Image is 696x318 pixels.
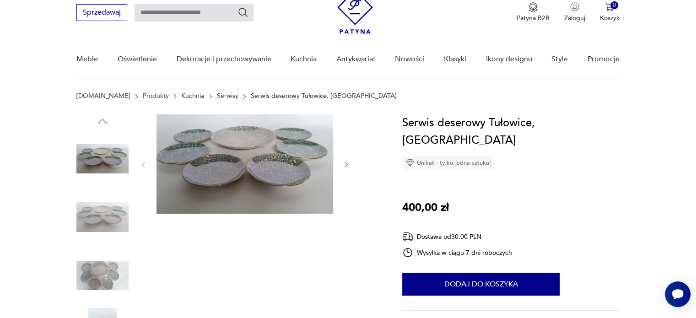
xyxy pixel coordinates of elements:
a: Ikona medaluPatyna B2B [517,2,550,22]
a: Kuchnia [181,92,204,100]
a: Oświetlenie [118,42,157,77]
img: Zdjęcie produktu Serwis deserowy Tułowice, PRL [76,133,129,185]
img: Ikona diamentu [406,159,414,167]
p: Serwis deserowy Tułowice, [GEOGRAPHIC_DATA] [251,92,397,100]
iframe: Smartsupp widget button [665,281,691,307]
a: Produkty [143,92,169,100]
img: Zdjęcie produktu Serwis deserowy Tułowice, PRL [76,191,129,243]
a: Style [551,42,568,77]
button: Sprzedawaj [76,4,127,21]
p: 400,00 zł [402,199,449,216]
img: Ikona dostawy [402,231,413,243]
div: 0 [610,1,618,9]
a: Antykwariat [336,42,376,77]
div: Wysyłka w ciągu 7 dni roboczych [402,247,512,258]
div: Dostawa od 30,00 PLN [402,231,512,243]
img: Ikonka użytkownika [570,2,579,11]
a: Kuchnia [291,42,317,77]
a: Meble [76,42,98,77]
div: Unikat - tylko jedna sztuka! [402,156,495,170]
a: Ikony designu [486,42,532,77]
h1: Serwis deserowy Tułowice, [GEOGRAPHIC_DATA] [402,114,620,149]
a: Sprzedawaj [76,10,127,16]
button: Dodaj do koszyka [402,273,560,296]
a: Dekoracje i przechowywanie [176,42,271,77]
p: Koszyk [600,14,620,22]
button: Szukaj [237,7,248,18]
img: Zdjęcie produktu Serwis deserowy Tułowice, PRL [156,114,333,214]
a: Nowości [395,42,424,77]
a: Klasyki [444,42,466,77]
button: Patyna B2B [517,2,550,22]
a: [DOMAIN_NAME] [76,92,130,100]
img: Zdjęcie produktu Serwis deserowy Tułowice, PRL [76,249,129,302]
img: Ikona koszyka [605,2,614,11]
a: Serwisy [217,92,238,100]
p: Patyna B2B [517,14,550,22]
button: Zaloguj [564,2,585,22]
img: Ikona medalu [529,2,538,12]
p: Zaloguj [564,14,585,22]
button: 0Koszyk [600,2,620,22]
a: Promocje [588,42,620,77]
